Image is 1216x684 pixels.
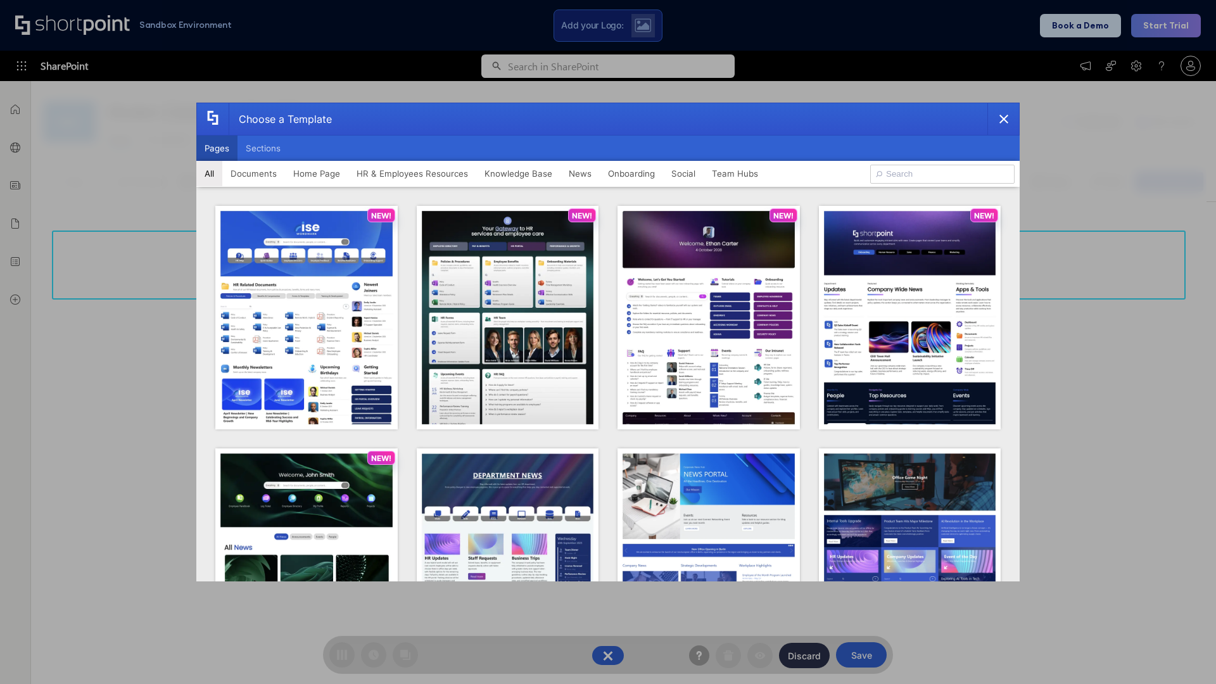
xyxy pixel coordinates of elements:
[870,165,1015,184] input: Search
[229,103,332,135] div: Choose a Template
[196,103,1020,581] div: template selector
[572,211,592,220] p: NEW!
[196,161,222,186] button: All
[704,161,766,186] button: Team Hubs
[600,161,663,186] button: Onboarding
[560,161,600,186] button: News
[237,136,289,161] button: Sections
[285,161,348,186] button: Home Page
[974,211,994,220] p: NEW!
[773,211,794,220] p: NEW!
[663,161,704,186] button: Social
[1153,623,1216,684] iframe: Chat Widget
[371,211,391,220] p: NEW!
[196,136,237,161] button: Pages
[371,453,391,463] p: NEW!
[348,161,476,186] button: HR & Employees Resources
[476,161,560,186] button: Knowledge Base
[222,161,285,186] button: Documents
